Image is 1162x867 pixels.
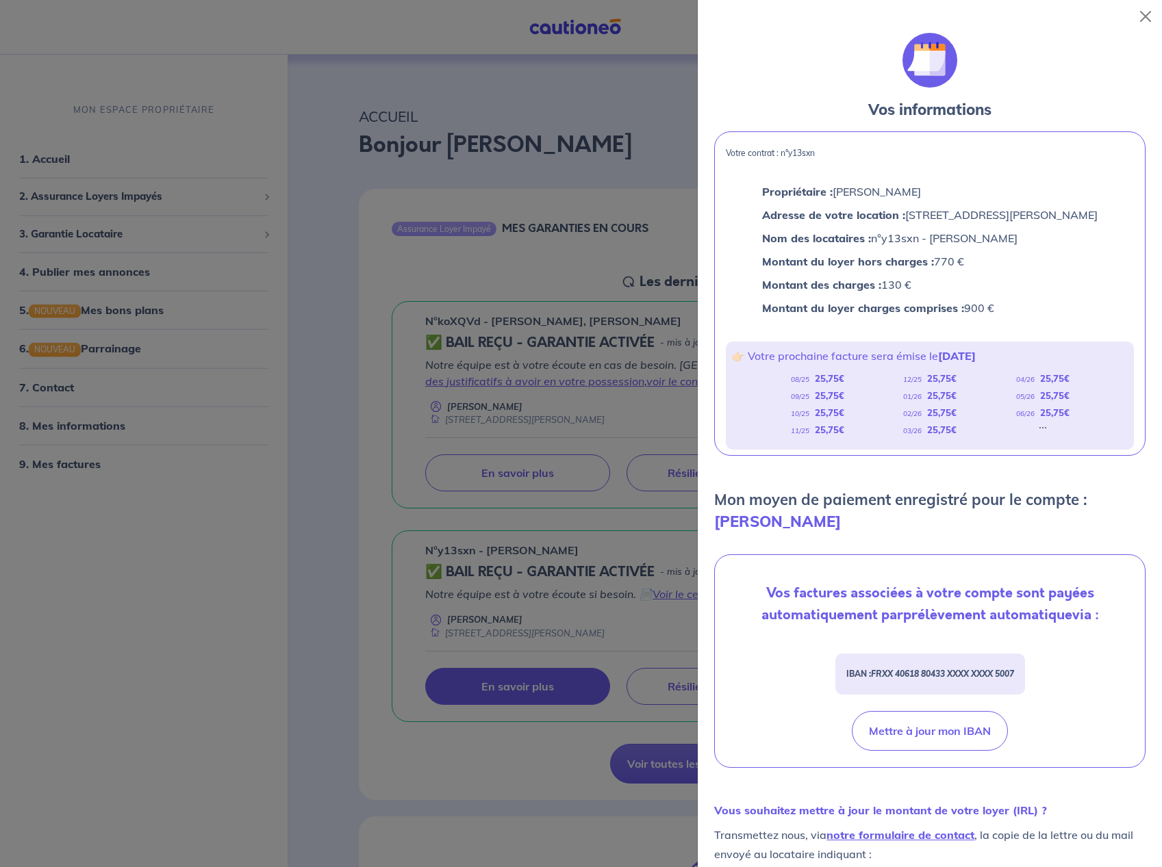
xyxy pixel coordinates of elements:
strong: 25,75 € [927,390,957,401]
em: 11/25 [791,426,809,435]
p: Transmettez nous, via , la copie de la lettre ou du mail envoyé au locataire indiquant : [714,825,1146,864]
em: 03/26 [903,426,922,435]
em: 04/26 [1016,375,1035,384]
em: 02/26 [903,409,922,418]
p: 900 € [762,299,1098,317]
em: 05/26 [1016,392,1035,401]
strong: 25,75 € [815,407,844,418]
em: FRXX 40618 80433 XXXX XXXX 5007 [871,669,1014,679]
p: [PERSON_NAME] [762,183,1098,200]
p: n°y13sxn - [PERSON_NAME] [762,229,1098,247]
strong: Montant du loyer charges comprises : [762,301,964,315]
a: notre formulaire de contact [826,828,974,842]
img: illu_calendar.svg [902,33,957,88]
strong: 25,75 € [815,390,844,401]
strong: prélèvement automatique [903,605,1072,625]
strong: 25,75 € [1040,373,1070,384]
strong: 25,75 € [1040,390,1070,401]
strong: Vous souhaitez mettre à jour le montant de votre loyer (IRL) ? [714,803,1047,817]
strong: [DATE] [938,349,976,363]
button: Mettre à jour mon IBAN [852,711,1008,751]
strong: 25,75 € [927,424,957,435]
p: Votre contrat : n°y13sxn [726,148,1134,158]
strong: Nom des locataires : [762,231,871,245]
p: 770 € [762,253,1098,270]
strong: 25,75 € [927,407,957,418]
em: 10/25 [791,409,809,418]
em: 08/25 [791,375,809,384]
button: Close [1135,5,1157,27]
strong: [PERSON_NAME] [714,512,841,531]
strong: IBAN : [846,669,1014,679]
p: 130 € [762,276,1098,294]
strong: Montant du loyer hors charges : [762,255,934,268]
strong: Vos informations [868,100,992,119]
strong: 25,75 € [815,424,844,435]
em: 06/26 [1016,409,1035,418]
p: Vos factures associées à votre compte sont payées automatiquement par via : [726,582,1134,626]
em: 01/26 [903,392,922,401]
p: 👉🏻 Votre prochaine facture sera émise le [731,347,1128,365]
p: Mon moyen de paiement enregistré pour le compte : [714,489,1146,532]
strong: Propriétaire : [762,185,833,198]
em: 12/25 [903,375,922,384]
strong: 25,75 € [815,373,844,384]
strong: 25,75 € [1040,407,1070,418]
strong: Montant des charges : [762,278,881,292]
strong: Adresse de votre location : [762,208,905,222]
div: ... [1039,422,1047,439]
em: 09/25 [791,392,809,401]
p: [STREET_ADDRESS][PERSON_NAME] [762,206,1098,224]
strong: 25,75 € [927,373,957,384]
